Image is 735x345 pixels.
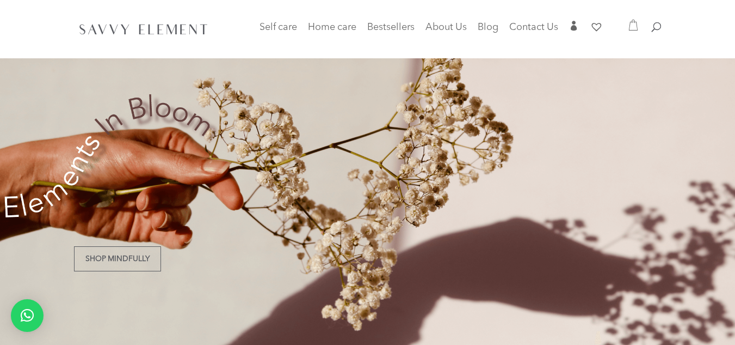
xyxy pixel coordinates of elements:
[425,22,467,32] span: About Us
[509,23,558,39] a: Contact Us
[509,22,558,32] span: Contact Us
[308,23,356,45] a: Home care
[76,20,211,38] img: SavvyElement
[367,22,415,32] span: Bestsellers
[478,23,498,39] a: Blog
[260,22,297,32] span: Self care
[367,23,415,39] a: Bestsellers
[260,23,297,45] a: Self care
[569,21,579,39] a: 
[569,21,579,31] span: 
[74,246,161,271] a: Shop Mindfully
[425,23,467,39] a: About Us
[308,22,356,32] span: Home care
[478,22,498,32] span: Blog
